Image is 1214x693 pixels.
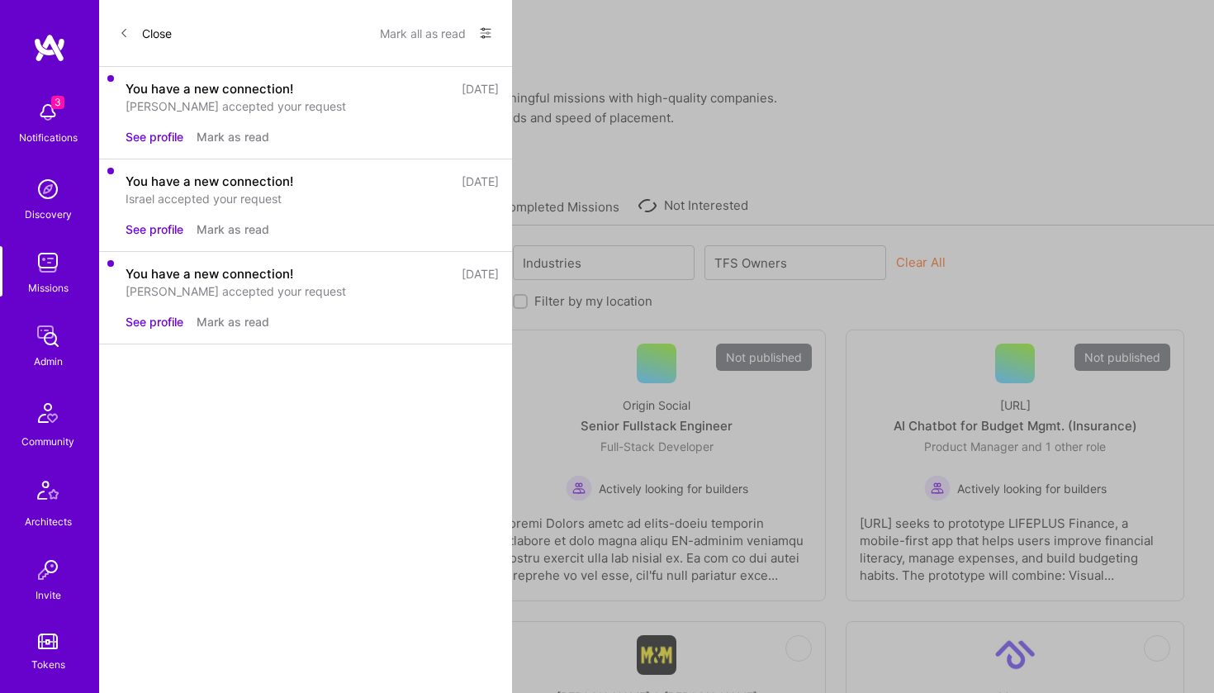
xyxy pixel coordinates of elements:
div: Discovery [25,206,72,223]
div: Missions [28,279,69,297]
img: teamwork [31,246,64,279]
div: [PERSON_NAME] accepted your request [126,97,499,115]
button: Mark as read [197,313,269,330]
div: Community [21,433,74,450]
img: bell [31,96,64,129]
div: Israel accepted your request [126,190,499,207]
div: [DATE] [462,265,499,282]
img: tokens [38,634,58,649]
img: Invite [31,553,64,586]
button: Mark as read [197,128,269,145]
button: Mark all as read [380,20,466,46]
div: Architects [25,513,72,530]
div: Notifications [19,129,78,146]
div: You have a new connection! [126,80,293,97]
div: Admin [34,353,63,370]
img: discovery [31,173,64,206]
button: Mark as read [197,221,269,238]
button: Close [119,20,172,46]
button: See profile [126,313,183,330]
div: Tokens [31,656,65,673]
img: logo [33,33,66,63]
img: Architects [28,473,68,513]
div: [DATE] [462,173,499,190]
img: Community [28,393,68,433]
img: admin teamwork [31,320,64,353]
div: You have a new connection! [126,265,293,282]
button: See profile [126,221,183,238]
button: See profile [126,128,183,145]
div: Invite [36,586,61,604]
span: 3 [51,96,64,109]
div: [DATE] [462,80,499,97]
div: You have a new connection! [126,173,293,190]
div: [PERSON_NAME] accepted your request [126,282,499,300]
